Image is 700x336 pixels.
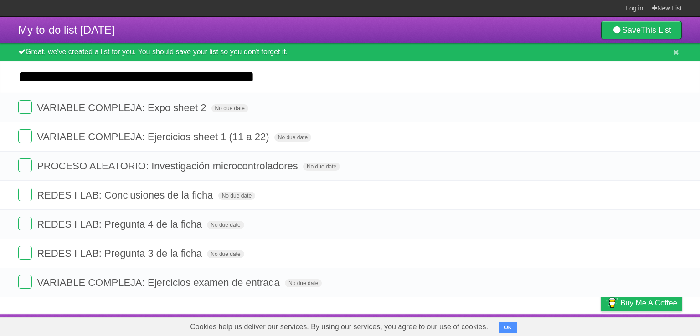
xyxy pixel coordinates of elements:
a: SaveThis List [601,21,682,39]
span: REDES I LAB: Pregunta 4 de la ficha [37,219,204,230]
label: Done [18,188,32,201]
span: No due date [303,163,340,171]
span: VARIABLE COMPLEJA: Ejercicios examen de entrada [37,277,282,288]
span: PROCESO ALEATORIO: Investigación microcontroladores [37,160,300,172]
span: No due date [207,250,244,258]
span: VARIABLE COMPLEJA: Expo sheet 2 [37,102,208,113]
span: REDES I LAB: Pregunta 3 de la ficha [37,248,204,259]
label: Done [18,275,32,289]
b: This List [641,25,671,35]
a: About [480,316,499,334]
span: My to-do list [DATE] [18,24,115,36]
a: Developers [510,316,547,334]
span: Buy me a coffee [620,295,677,311]
span: No due date [211,104,248,112]
label: Done [18,217,32,230]
a: Suggest a feature [624,316,682,334]
a: Buy me a coffee [601,295,682,311]
label: Done [18,246,32,260]
span: No due date [207,221,244,229]
button: OK [499,322,517,333]
label: Done [18,129,32,143]
a: Terms [558,316,578,334]
span: VARIABLE COMPLEJA: Ejercicios sheet 1 (11 a 22) [37,131,271,143]
span: No due date [285,279,322,287]
img: Buy me a coffee [606,295,618,311]
label: Done [18,100,32,114]
span: REDES I LAB: Conclusiones de la ficha [37,189,215,201]
span: No due date [218,192,255,200]
a: Privacy [589,316,613,334]
span: No due date [274,133,311,142]
span: Cookies help us deliver our services. By using our services, you agree to our use of cookies. [181,318,497,336]
label: Done [18,158,32,172]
